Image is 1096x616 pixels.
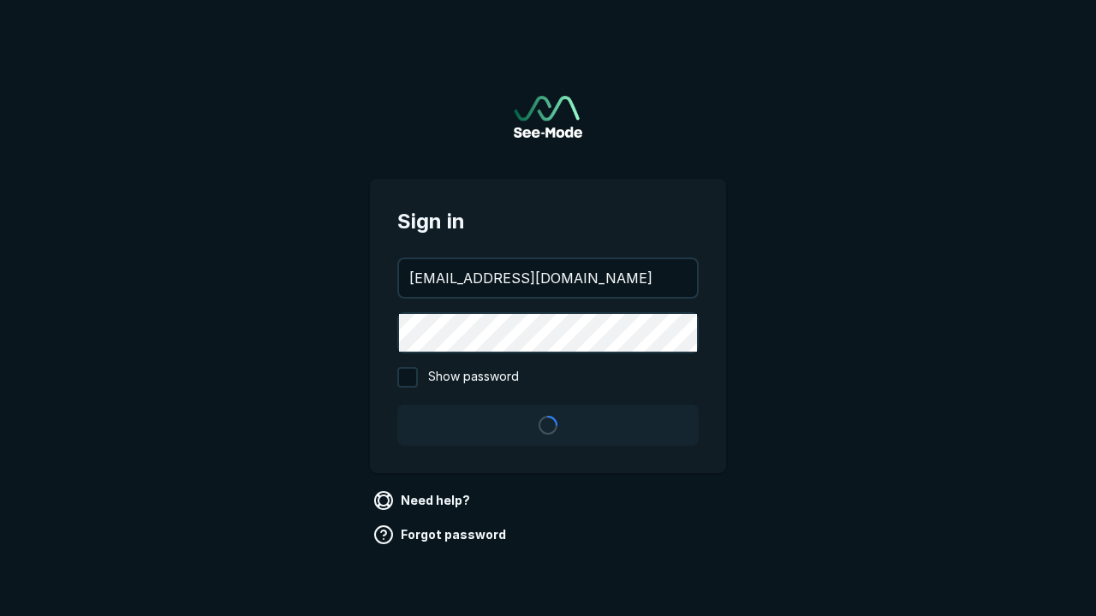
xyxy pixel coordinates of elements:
span: Show password [428,367,519,388]
img: See-Mode Logo [514,96,582,138]
a: Forgot password [370,521,513,548]
input: your@email.com [399,259,697,297]
span: Sign in [397,206,699,237]
a: Go to sign in [514,96,582,138]
a: Need help? [370,487,477,514]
